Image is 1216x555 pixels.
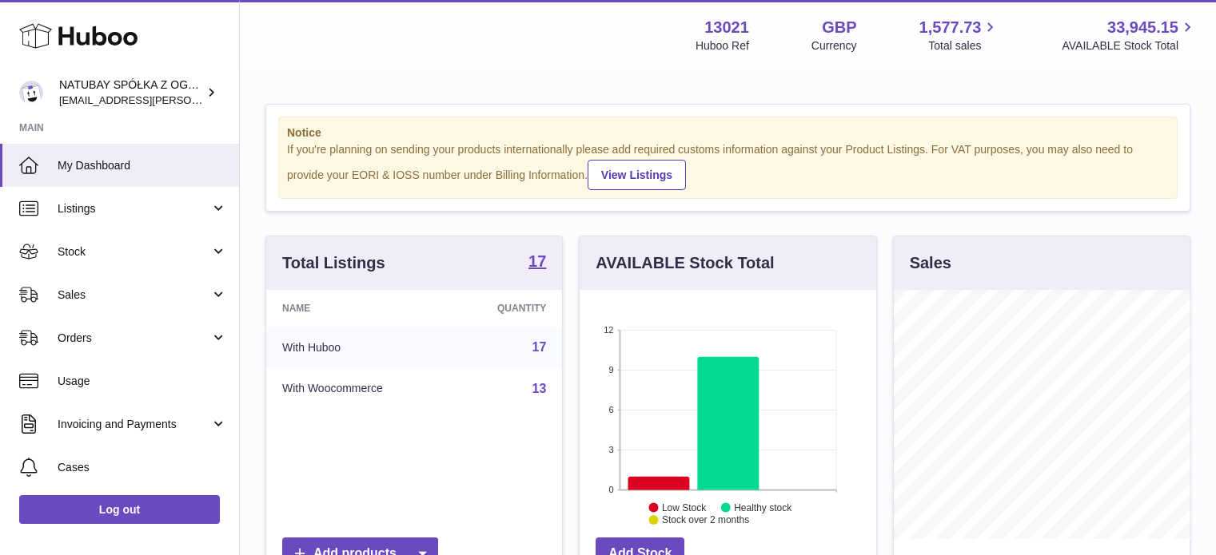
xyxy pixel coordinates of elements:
[609,445,614,454] text: 3
[919,17,982,38] span: 1,577.73
[266,368,450,410] td: With Woocommerce
[811,38,857,54] div: Currency
[266,290,450,327] th: Name
[19,495,220,524] a: Log out
[609,365,614,375] text: 9
[662,501,707,513] text: Low Stock
[588,160,686,190] a: View Listings
[532,340,547,354] a: 17
[282,252,385,274] h3: Total Listings
[58,417,210,432] span: Invoicing and Payments
[58,201,210,216] span: Listings
[58,244,210,260] span: Stock
[58,287,210,303] span: Sales
[58,158,227,173] span: My Dashboard
[1107,17,1178,38] span: 33,945.15
[928,38,999,54] span: Total sales
[1062,17,1197,54] a: 33,945.15 AVAILABLE Stock Total
[58,331,210,346] span: Orders
[919,17,1000,54] a: 1,577.73 Total sales
[287,142,1169,190] div: If you're planning on sending your products internationally please add required customs informati...
[822,17,856,38] strong: GBP
[704,17,749,38] strong: 13021
[58,460,227,475] span: Cases
[266,327,450,368] td: With Huboo
[528,253,546,269] strong: 17
[59,77,203,108] div: NATUBAY SPÓŁKA Z OGRANICZONĄ ODPOWIEDZIALNOŚCIĄ
[450,290,563,327] th: Quantity
[910,252,951,274] h3: Sales
[58,374,227,389] span: Usage
[532,382,547,395] a: 13
[609,405,614,414] text: 6
[609,485,614,494] text: 0
[662,514,749,525] text: Stock over 2 months
[696,38,749,54] div: Huboo Ref
[59,93,321,106] span: [EMAIL_ADDRESS][PERSON_NAME][DOMAIN_NAME]
[604,325,614,335] text: 12
[19,81,43,105] img: kacper.antkowski@natubay.pl
[596,252,774,274] h3: AVAILABLE Stock Total
[287,125,1169,141] strong: Notice
[1062,38,1197,54] span: AVAILABLE Stock Total
[734,501,792,513] text: Healthy stock
[528,253,546,272] a: 17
